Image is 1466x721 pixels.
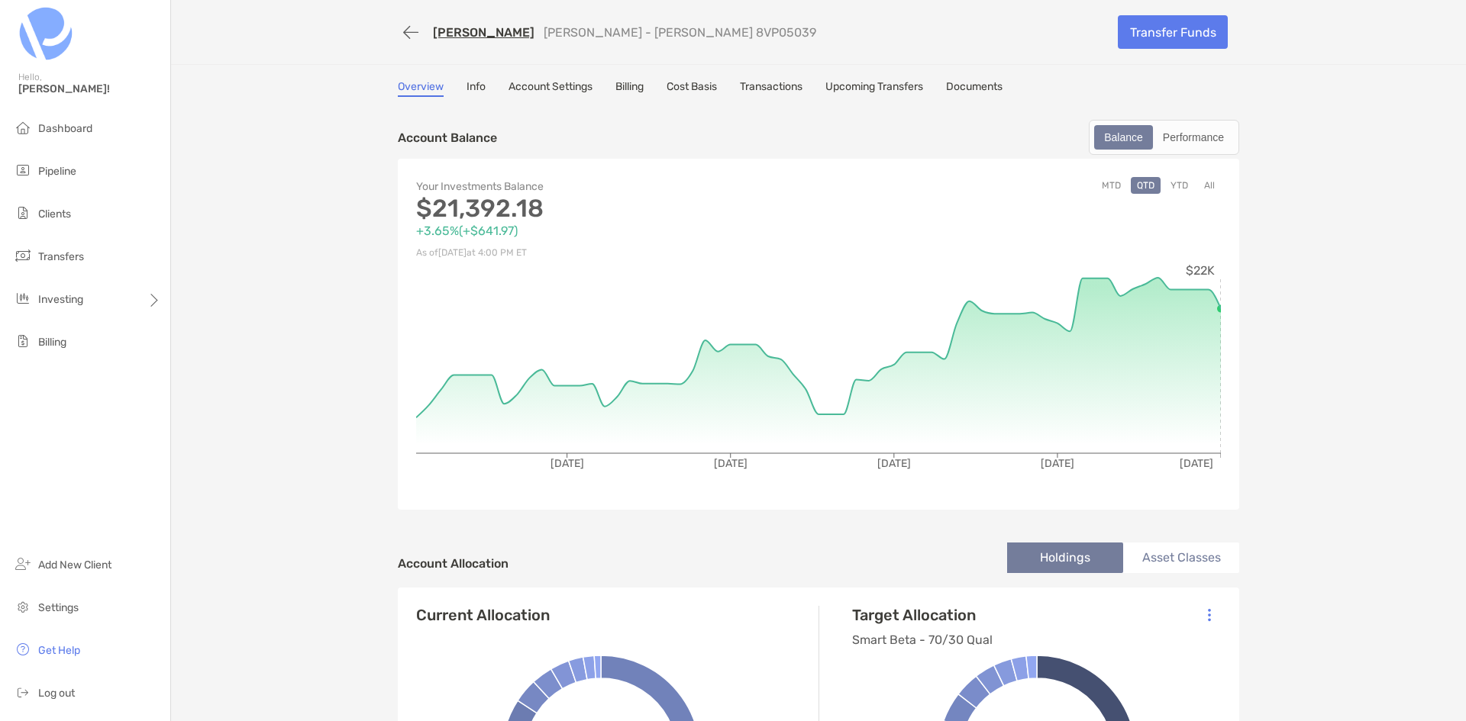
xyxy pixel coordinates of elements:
a: Upcoming Transfers [825,80,923,97]
a: Transfer Funds [1118,15,1228,49]
p: Your Investments Balance [416,177,819,196]
p: Account Balance [398,128,497,147]
a: Documents [946,80,1003,97]
img: transfers icon [14,246,32,265]
div: Performance [1154,127,1232,148]
span: Log out [38,687,75,700]
tspan: $22K [1186,263,1215,278]
a: Overview [398,80,444,97]
li: Holdings [1007,542,1123,573]
a: Account Settings [509,80,593,97]
tspan: [DATE] [1180,457,1213,470]
span: Dashboard [38,122,92,135]
img: settings icon [14,597,32,616]
tspan: [DATE] [714,457,748,470]
span: [PERSON_NAME]! [18,82,161,95]
h4: Current Allocation [416,606,550,624]
button: QTD [1131,177,1161,194]
h4: Target Allocation [852,606,993,624]
img: investing icon [14,289,32,307]
a: Billing [615,80,644,97]
img: clients icon [14,204,32,222]
span: Clients [38,208,71,220]
button: All [1198,177,1221,194]
div: segmented control [1089,120,1239,155]
tspan: [DATE] [877,457,911,470]
a: Transactions [740,80,802,97]
p: As of [DATE] at 4:00 PM ET [416,243,819,262]
button: MTD [1096,177,1127,194]
img: get-help icon [14,640,32,658]
p: [PERSON_NAME] - [PERSON_NAME] 8VP05039 [544,25,816,40]
img: Icon List Menu [1208,608,1211,622]
span: Investing [38,293,83,306]
a: Info [467,80,486,97]
tspan: [DATE] [1041,457,1074,470]
span: Add New Client [38,558,111,571]
img: add_new_client icon [14,555,32,573]
img: logout icon [14,683,32,701]
span: Billing [38,336,66,349]
a: [PERSON_NAME] [433,25,534,40]
img: Zoe Logo [18,6,73,61]
img: pipeline icon [14,161,32,179]
p: Smart Beta - 70/30 Qual [852,630,993,649]
span: Get Help [38,644,80,657]
h4: Account Allocation [398,556,509,571]
p: +3.65% ( +$641.97 ) [416,221,819,240]
img: billing icon [14,332,32,350]
span: Transfers [38,250,84,263]
span: Settings [38,601,79,614]
div: Balance [1096,127,1151,148]
tspan: [DATE] [551,457,584,470]
button: YTD [1164,177,1194,194]
li: Asset Classes [1123,542,1239,573]
p: $21,392.18 [416,199,819,218]
img: dashboard icon [14,118,32,137]
span: Pipeline [38,165,76,178]
a: Cost Basis [667,80,717,97]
